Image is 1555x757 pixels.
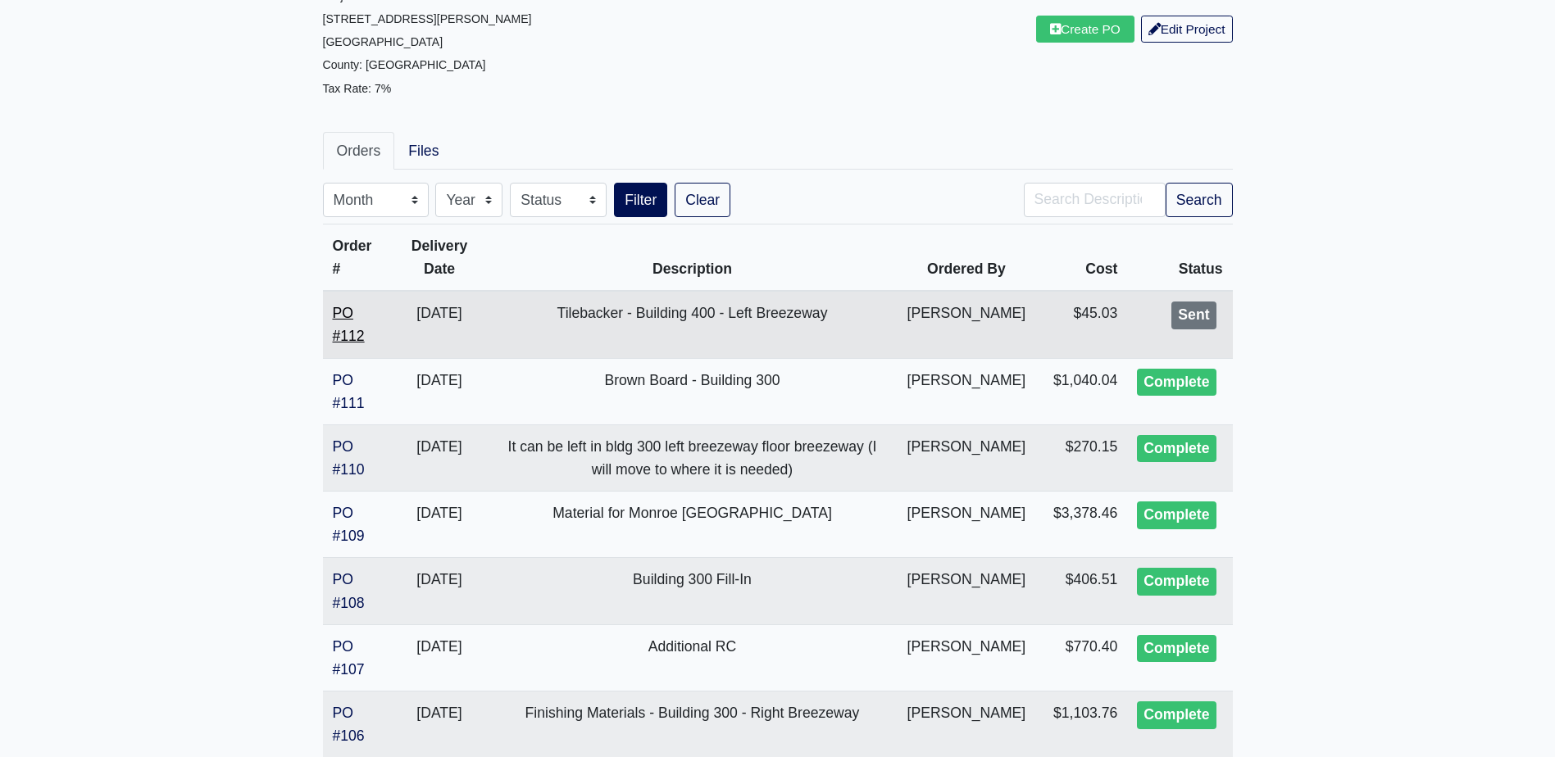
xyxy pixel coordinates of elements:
a: PO #112 [333,305,365,344]
td: [PERSON_NAME] [898,291,1036,358]
a: Clear [675,183,730,217]
td: Brown Board - Building 300 [487,358,897,424]
button: Filter [614,183,667,217]
input: Search [1024,183,1166,217]
td: Building 300 Fill-In [487,558,897,624]
div: Complete [1137,501,1216,529]
td: [PERSON_NAME] [898,558,1036,624]
td: [DATE] [392,624,488,691]
td: $3,378.46 [1035,492,1127,558]
td: [PERSON_NAME] [898,358,1036,424]
small: County: [GEOGRAPHIC_DATA] [323,58,486,71]
td: [DATE] [392,358,488,424]
a: Edit Project [1141,16,1233,43]
a: PO #106 [333,705,365,744]
a: PO #110 [333,438,365,478]
div: Complete [1137,568,1216,596]
a: Orders [323,132,395,170]
th: Order # [323,224,392,292]
td: Material for Monroe [GEOGRAPHIC_DATA] [487,492,897,558]
small: Tax Rate: 7% [323,82,392,95]
th: Cost [1035,224,1127,292]
td: [DATE] [392,492,488,558]
a: Files [394,132,452,170]
div: Complete [1137,635,1216,663]
td: Tilebacker - Building 400 - Left Breezeway [487,291,897,358]
td: [PERSON_NAME] [898,424,1036,491]
a: PO #108 [333,571,365,610]
td: $770.40 [1035,624,1127,691]
td: [DATE] [392,291,488,358]
td: [DATE] [392,424,488,491]
th: Ordered By [898,224,1036,292]
th: Delivery Date [392,224,488,292]
td: Additional RC [487,624,897,691]
td: $406.51 [1035,558,1127,624]
div: Complete [1137,369,1216,397]
td: [PERSON_NAME] [898,492,1036,558]
div: Sent [1171,301,1216,329]
button: Search [1166,183,1233,217]
a: PO #107 [333,638,365,678]
td: [DATE] [392,558,488,624]
div: Complete [1137,435,1216,463]
small: [GEOGRAPHIC_DATA] [323,35,443,48]
a: PO #109 [333,505,365,544]
td: It can be left in bldg 300 left breezeway floor breezeway (I will move to where it is needed) [487,424,897,491]
td: $270.15 [1035,424,1127,491]
a: PO #111 [333,372,365,411]
small: [STREET_ADDRESS][PERSON_NAME] [323,12,532,25]
th: Description [487,224,897,292]
div: Complete [1137,701,1216,729]
td: $1,040.04 [1035,358,1127,424]
td: $45.03 [1035,291,1127,358]
td: [PERSON_NAME] [898,624,1036,691]
th: Status [1127,224,1232,292]
a: Create PO [1036,16,1134,43]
